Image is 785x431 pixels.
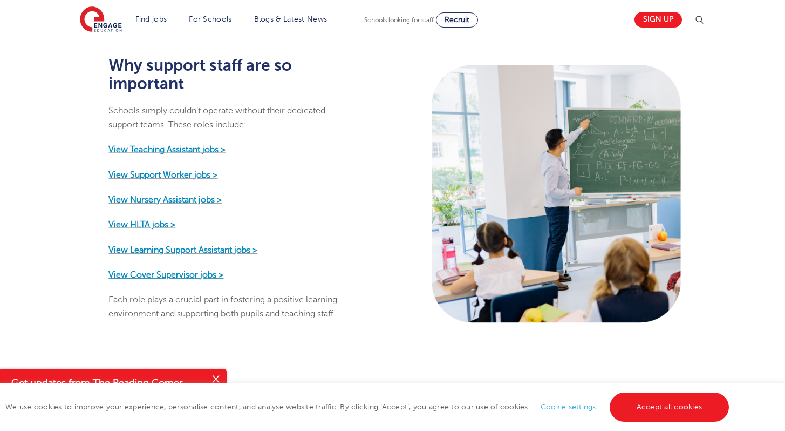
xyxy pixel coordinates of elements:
[108,220,175,230] a: View HLTA jobs >
[634,12,682,28] a: Sign up
[364,16,434,24] span: Schools looking for staff
[254,15,327,23] a: Blogs & Latest News
[610,393,729,422] a: Accept all cookies
[108,103,349,132] p: Schools simply couldn’t operate without their dedicated support teams. These roles include:
[189,15,231,23] a: For Schools
[108,245,257,254] a: View Learning Support Assistant jobs >
[436,12,478,28] a: Recruit
[5,403,732,411] span: We use cookies to improve your experience, personalise content, and analyse website traffic. By c...
[108,270,223,279] a: View Cover Supervisor jobs >
[80,6,122,33] img: Engage Education
[135,15,167,23] a: Find jobs
[108,56,292,92] strong: Why support staff are so important
[205,369,227,390] button: Close
[445,16,469,24] span: Recruit
[11,376,204,390] h4: Get updates from The Reading Corner
[541,403,596,411] a: Cookie settings
[108,145,226,154] a: View Teaching Assistant jobs >
[108,170,217,179] a: View Support Worker jobs >
[108,195,222,205] a: View Nursery Assistant jobs >
[108,293,349,321] p: Each role plays a crucial part in fostering a positive learning environment and supporting both p...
